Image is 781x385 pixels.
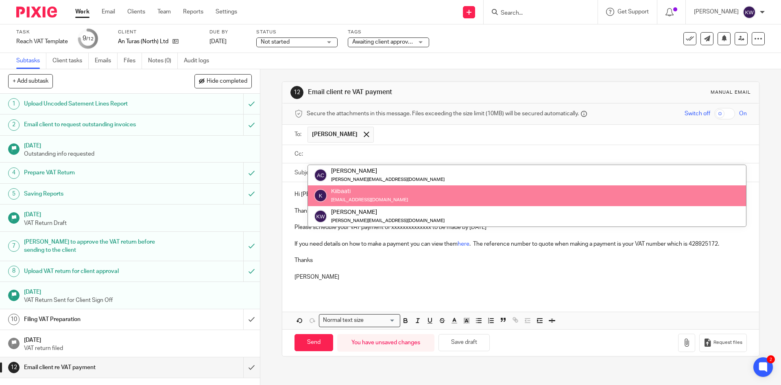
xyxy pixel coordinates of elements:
a: Files [124,53,142,69]
h1: Email client to request outstanding invoices [24,119,165,131]
p: Thanks for signing off your VAT return. I can confirm that it has now been successfully filed wit... [295,207,746,215]
span: Get Support [617,9,649,15]
div: 5 [8,188,20,200]
label: Subject: [295,169,316,177]
div: Manual email [711,89,751,96]
h1: Filing VAT Preparation [24,313,165,326]
img: svg%3E [314,169,327,182]
small: [PERSON_NAME][EMAIL_ADDRESS][DOMAIN_NAME] [331,218,445,223]
a: Emails [95,53,118,69]
img: Pixie [16,7,57,18]
p: VAT Return Sent for Client Sign Off [24,296,252,304]
a: Clients [127,8,145,16]
div: 7 [8,240,20,252]
label: Cc: [295,150,303,158]
img: svg%3E [314,189,327,202]
small: [EMAIL_ADDRESS][DOMAIN_NAME] [331,198,408,202]
p: If you need details on how to make a payment you can view them . The reference number to quote wh... [295,240,746,248]
h1: Email client re VAT payment [24,361,165,374]
h1: [PERSON_NAME] to approve the VAT return before sending to the client [24,236,165,257]
button: Request files [699,334,746,352]
span: Not started [261,39,290,45]
h1: Prepare VAT Return [24,167,165,179]
span: Secure the attachments in this message. Files exceeding the size limit (10MB) will be secured aut... [307,110,579,118]
div: 1 [8,98,20,110]
label: Task [16,29,68,35]
div: 2 [8,119,20,131]
input: Search for option [366,316,395,325]
label: Client [118,29,199,35]
span: [PERSON_NAME] [312,130,358,139]
div: Reach VAT Template [16,37,68,46]
h1: [DATE] [24,286,252,296]
span: Switch off [685,110,710,118]
button: Hide completed [194,74,252,88]
div: You have unsaved changes [337,334,434,352]
span: Awaiting client approval + 1 [352,39,421,45]
a: Audit logs [184,53,215,69]
h1: [DATE] [24,140,252,150]
label: Due by [209,29,246,35]
div: [PERSON_NAME] [331,167,445,175]
span: On [739,110,747,118]
a: Reports [183,8,203,16]
span: [DATE] [209,39,227,44]
p: Hi [PERSON_NAME] [295,190,746,198]
a: Work [75,8,89,16]
button: Save draft [438,334,490,352]
img: svg%3E [314,210,327,223]
small: /12 [86,37,94,41]
label: To: [295,130,303,139]
a: Settings [216,8,237,16]
a: Team [157,8,171,16]
p: VAT Return Draft [24,219,252,227]
p: [PERSON_NAME] [295,273,746,281]
span: Request files [713,339,742,346]
div: 2 [767,355,775,363]
div: Kiibaati [331,187,408,196]
div: 4 [8,167,20,179]
p: Please schedule your VAT payment of xxxxxxxxxxxxxx to be made by [DATE] [295,223,746,231]
span: Normal text size [321,316,365,325]
a: Client tasks [52,53,89,69]
a: here [458,241,469,247]
label: Tags [348,29,429,35]
p: Outstanding info requested [24,150,252,158]
a: Email [102,8,115,16]
div: 9 [83,34,94,43]
button: + Add subtask [8,74,53,88]
h1: Upload Uncoded Satement Lines Report [24,98,165,110]
div: 12 [290,86,303,99]
div: 10 [8,314,20,325]
h1: Email client re VAT payment [308,88,538,97]
p: VAT return filed [24,344,252,352]
h1: Upload VAT return for client approval [24,265,165,277]
p: An Turas (North) Ltd [118,37,168,46]
label: Status [256,29,338,35]
p: Thanks [295,248,746,265]
h1: [DATE] [24,209,252,219]
h1: [DATE] [24,334,252,344]
input: Send [295,334,333,352]
div: [PERSON_NAME] [331,208,445,216]
h1: Saving Reports [24,188,165,200]
img: svg%3E [743,6,756,19]
a: Notes (0) [148,53,178,69]
div: 12 [8,362,20,373]
div: Search for option [319,314,400,327]
a: Subtasks [16,53,46,69]
div: 8 [8,266,20,277]
small: [PERSON_NAME][EMAIL_ADDRESS][DOMAIN_NAME] [331,177,445,182]
p: [PERSON_NAME] [694,8,739,16]
input: Search [500,10,573,17]
span: Hide completed [207,78,247,85]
